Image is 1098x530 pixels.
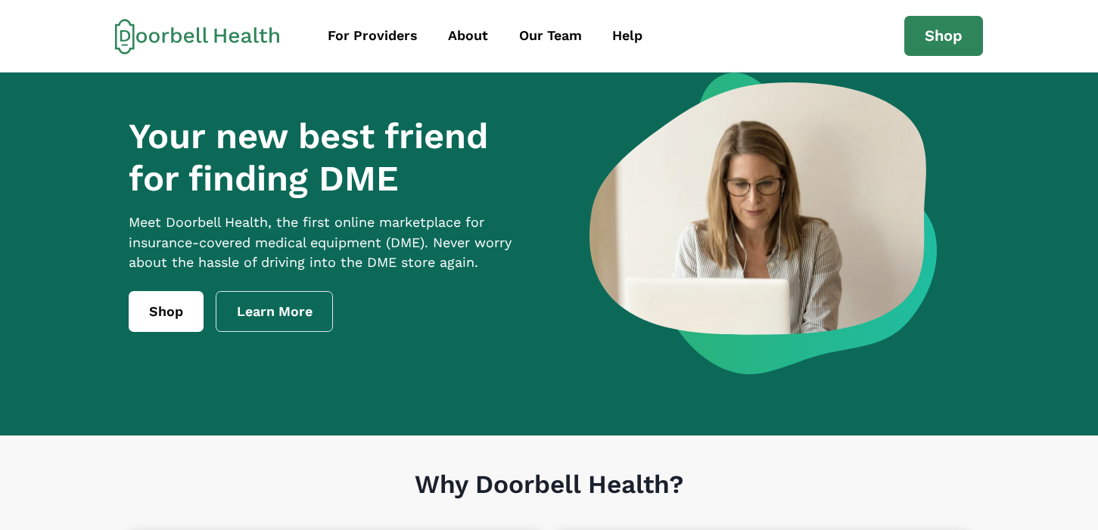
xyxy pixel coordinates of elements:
[434,19,502,53] a: About
[328,26,418,46] div: For Providers
[904,16,983,57] a: Shop
[216,291,334,332] a: Learn More
[448,26,488,46] div: About
[314,19,431,53] a: For Providers
[129,115,540,200] h1: Your new best friend for finding DME
[599,19,656,53] a: Help
[129,291,204,332] a: Shop
[519,26,582,46] div: Our Team
[612,26,642,46] div: Help
[589,73,937,374] img: a woman looking at a computer
[129,212,540,274] p: Meet Doorbell Health, the first online marketplace for insurance-covered medical equipment (DME)....
[505,19,596,53] a: Our Team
